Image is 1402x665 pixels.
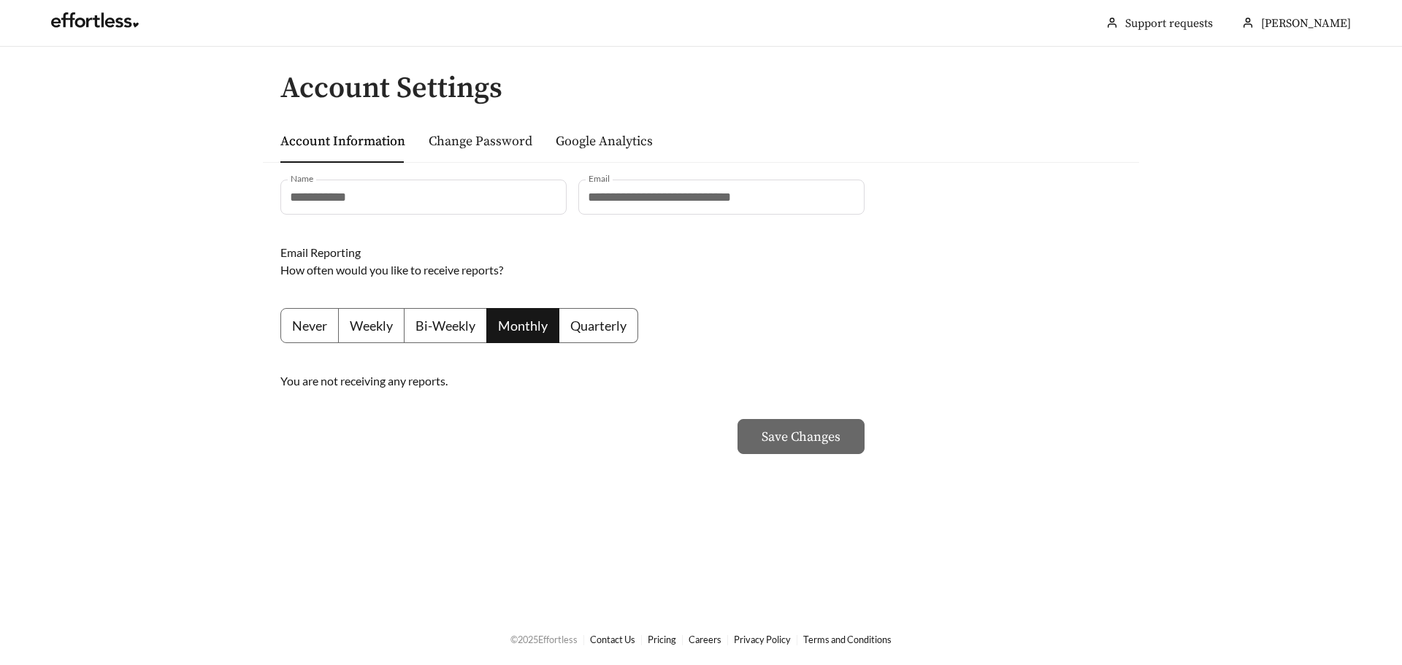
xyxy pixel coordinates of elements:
a: Privacy Policy [734,634,791,645]
h2: Account Settings [280,72,1139,104]
a: Google Analytics [556,133,653,150]
a: Careers [689,634,721,645]
a: Support requests [1125,16,1213,31]
span: Weekly [350,318,393,334]
span: Quarterly [570,318,627,334]
div: You are not receiving any reports. [275,372,870,390]
span: Never [292,318,327,334]
a: Pricing [648,634,676,645]
a: Change Password [429,133,532,150]
span: Monthly [498,318,548,334]
a: Account Information [280,133,405,150]
div: Email Reporting [280,244,865,261]
a: Contact Us [590,634,635,645]
span: Bi-Weekly [415,318,475,334]
span: [PERSON_NAME] [1261,16,1351,31]
span: © 2025 Effortless [510,634,578,645]
button: Save Changes [738,419,865,454]
a: Terms and Conditions [803,634,892,645]
div: How often would you like to receive reports? [280,261,865,279]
